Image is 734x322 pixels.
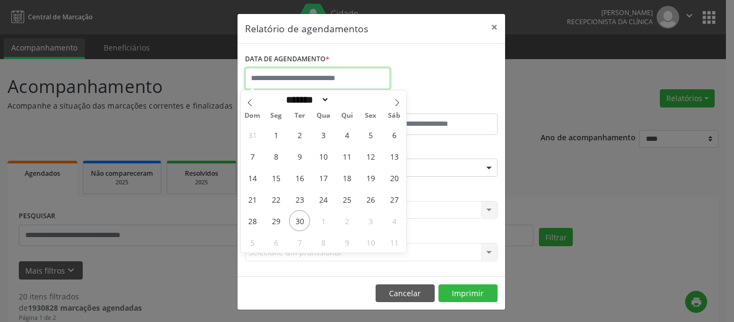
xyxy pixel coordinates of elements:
span: Qui [335,112,359,119]
span: Sex [359,112,383,119]
span: Qua [312,112,335,119]
span: Ter [288,112,312,119]
span: Setembro 6, 2025 [384,124,405,145]
span: Setembro 26, 2025 [360,189,381,210]
label: DATA DE AGENDAMENTO [245,51,329,68]
span: Setembro 22, 2025 [265,189,286,210]
input: Year [329,94,365,105]
span: Setembro 12, 2025 [360,146,381,167]
label: ATÉ [374,97,498,113]
span: Setembro 13, 2025 [384,146,405,167]
span: Setembro 25, 2025 [336,189,357,210]
button: Cancelar [376,284,435,303]
span: Outubro 2, 2025 [336,210,357,231]
span: Setembro 20, 2025 [384,167,405,188]
span: Setembro 24, 2025 [313,189,334,210]
span: Setembro 18, 2025 [336,167,357,188]
span: Outubro 3, 2025 [360,210,381,231]
span: Setembro 5, 2025 [360,124,381,145]
span: Outubro 8, 2025 [313,232,334,253]
select: Month [282,94,329,105]
h5: Relatório de agendamentos [245,22,368,35]
span: Outubro 9, 2025 [336,232,357,253]
span: Setembro 30, 2025 [289,210,310,231]
span: Setembro 15, 2025 [265,167,286,188]
span: Sáb [383,112,406,119]
button: Close [484,14,505,40]
span: Setembro 3, 2025 [313,124,334,145]
span: Setembro 2, 2025 [289,124,310,145]
span: Outubro 6, 2025 [265,232,286,253]
span: Setembro 11, 2025 [336,146,357,167]
span: Setembro 7, 2025 [242,146,263,167]
span: Outubro 7, 2025 [289,232,310,253]
span: Setembro 14, 2025 [242,167,263,188]
span: Setembro 4, 2025 [336,124,357,145]
span: Setembro 29, 2025 [265,210,286,231]
span: Outubro 5, 2025 [242,232,263,253]
span: Setembro 16, 2025 [289,167,310,188]
span: Seg [264,112,288,119]
span: Setembro 23, 2025 [289,189,310,210]
span: Setembro 1, 2025 [265,124,286,145]
button: Imprimir [438,284,498,303]
span: Setembro 17, 2025 [313,167,334,188]
span: Outubro 11, 2025 [384,232,405,253]
span: Outubro 1, 2025 [313,210,334,231]
span: Setembro 21, 2025 [242,189,263,210]
span: Outubro 4, 2025 [384,210,405,231]
span: Setembro 28, 2025 [242,210,263,231]
span: Setembro 9, 2025 [289,146,310,167]
span: Setembro 19, 2025 [360,167,381,188]
span: Outubro 10, 2025 [360,232,381,253]
span: Setembro 27, 2025 [384,189,405,210]
span: Dom [241,112,264,119]
span: Agosto 31, 2025 [242,124,263,145]
span: Setembro 8, 2025 [265,146,286,167]
span: Setembro 10, 2025 [313,146,334,167]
